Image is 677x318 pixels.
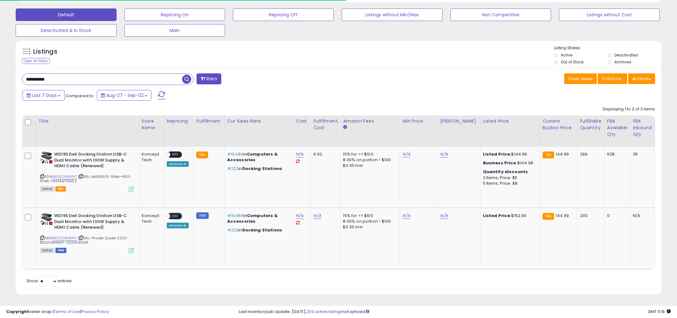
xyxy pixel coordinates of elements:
[227,151,278,163] span: Computers & Accessories
[580,213,600,219] div: 200
[170,214,180,219] span: OFF
[16,24,117,37] button: Deactivated & In Stock
[40,174,131,183] span: | SKU: e5d16633-96eb-4612-97e6-7d243e725552
[440,151,448,157] a: N/A
[602,76,622,82] span: Columns
[402,151,410,157] a: N/A
[313,213,321,219] a: N/A
[343,163,395,168] div: $0.30 min
[564,73,597,84] button: Save View
[343,151,395,157] div: 15% for <= $100
[66,93,94,99] span: Compared to:
[167,223,189,228] div: Amazon AI
[6,309,109,315] div: seller snap | |
[40,236,128,245] span: | SKU: Private-Quote-3223-B0DZD9HMVT-2025090515
[556,213,569,219] span: 144.99
[633,151,649,157] div: 35
[170,152,180,157] span: OFF
[296,151,304,157] a: N/A
[483,175,535,181] div: 2 Items, Price: $5
[633,213,649,219] div: N/A
[603,106,655,112] div: Displaying 1 to 2 of 2 items
[27,278,72,284] span: Show: entries
[239,309,671,315] div: Last InventoryLab Update: [DATE], not synced.
[106,92,144,98] span: Aug-27 - Sep-02
[197,73,221,84] button: Filters
[22,58,50,64] div: Clear All Filters
[227,213,244,219] span: #16,686
[483,213,512,219] b: Listed Price:
[167,161,189,167] div: Amazon AI
[227,166,239,172] span: #222
[554,45,662,51] p: Listing States:
[483,181,535,186] div: 5 Items, Price: $8
[440,213,448,219] a: N/A
[598,73,627,84] button: Columns
[196,118,222,125] div: Fulfillment
[296,118,308,125] div: Cost
[483,118,537,125] div: Listed Price
[543,151,554,158] small: FBA
[450,8,551,21] button: Non Competitive
[607,213,625,219] div: 0
[227,166,289,172] p: in
[580,118,602,131] div: Fulfillable Quantity
[53,174,77,179] a: B0DZD9HMVT
[233,8,334,21] button: Repricing Off
[40,213,53,225] img: 41i0DfdzIbL._SL40_.jpg
[242,166,282,172] span: Docking Stations
[227,227,289,233] p: in
[628,73,655,84] button: Actions
[142,213,159,224] div: Koncept Tech
[33,47,57,56] h5: Listings
[54,309,80,315] a: Terms of Use
[343,213,395,219] div: 15% for <= $100
[40,186,55,192] span: All listings currently available for purchase on Amazon
[196,212,208,219] small: FBM
[483,151,535,157] div: $144.99
[242,227,282,233] span: Docking Stations
[40,151,134,191] div: ASIN:
[342,8,443,21] button: Listings without Min/Max
[55,248,67,253] span: FBM
[483,151,512,157] b: Listed Price:
[32,92,57,98] span: Last 7 Days
[40,151,53,164] img: 41i0DfdzIbL._SL40_.jpg
[483,169,528,175] b: Quantity discounts
[124,24,225,37] button: Main
[227,151,289,163] p: in
[483,169,535,175] div: :
[483,213,535,219] div: $152.99
[343,118,397,125] div: Amazon Fees
[227,151,244,157] span: #16,686
[580,151,600,157] div: 266
[296,213,304,219] a: N/A
[313,151,335,157] div: 6.62
[607,151,625,157] div: 528
[55,186,66,192] span: FBA
[124,8,225,21] button: Repricing On
[614,59,631,65] label: Archived
[343,224,395,230] div: $0.30 min
[561,52,572,58] label: Active
[227,118,291,125] div: Cur Sales Rank
[227,227,239,233] span: #222
[343,125,347,130] small: Amazon Fees.
[39,118,136,125] div: Title
[81,309,109,315] a: Privacy Policy
[483,160,535,166] div: $144.98
[142,151,159,163] div: Koncept Tech
[440,118,477,125] div: [PERSON_NAME]
[402,213,410,219] a: N/A
[54,151,130,171] b: WD19S Dell Docking Station USB-C Dual Monitor with 130W Supply & HDMI Cable (Renewed)
[343,219,395,224] div: 8.00% on portion > $100
[307,309,342,315] a: 203 active listings
[23,90,65,101] button: Last 7 Days
[54,213,130,232] b: WD19S Dell Docking Station USB-C Dual Monitor with 130W Supply & HDMI Cable (Renewed)
[227,213,289,224] p: in
[142,118,161,131] div: Store Name
[40,248,55,253] span: All listings currently available for purchase on Amazon
[633,118,652,138] div: FBA inbound Qty
[559,8,660,21] button: Listings without Cost
[343,157,395,163] div: 8.00% on portion > $100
